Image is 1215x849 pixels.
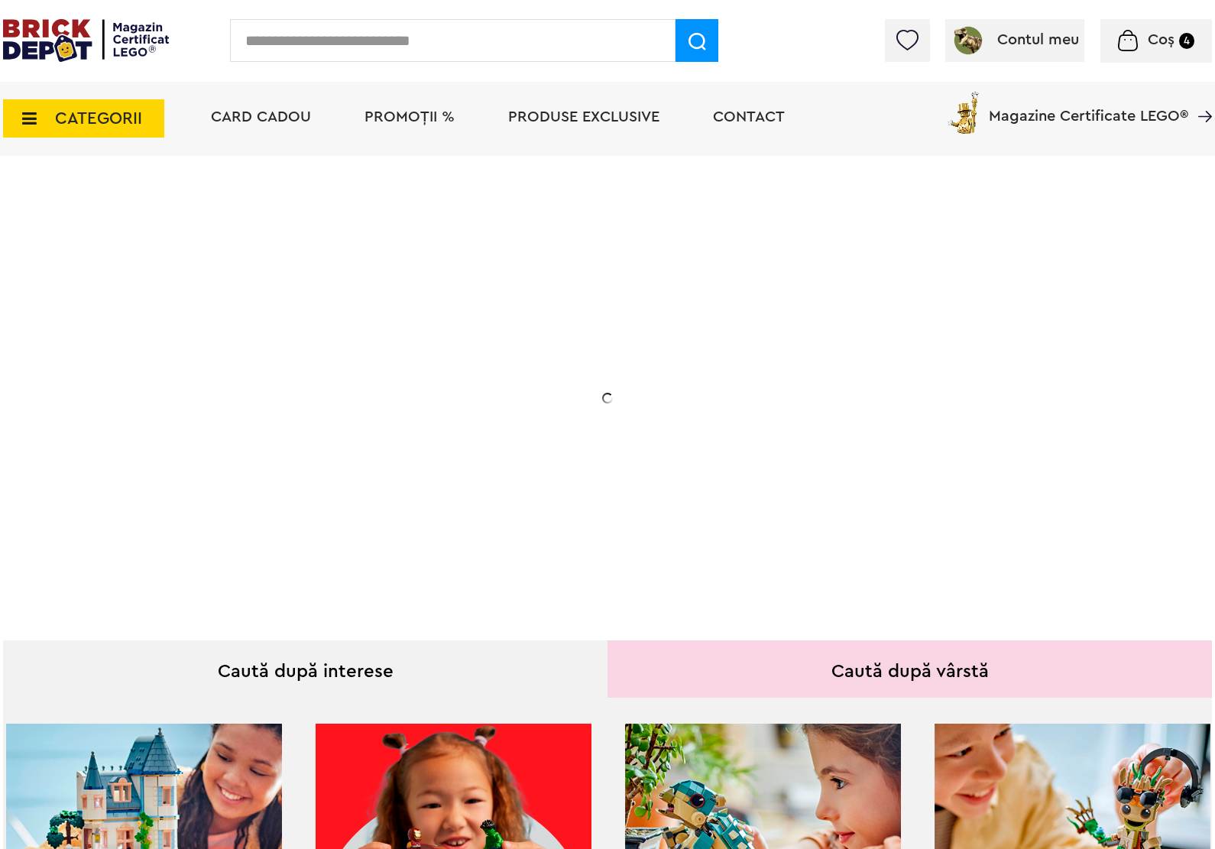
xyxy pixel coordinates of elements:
[112,308,417,363] h1: 20% Reducere!
[989,89,1188,124] span: Magazine Certificate LEGO®
[211,109,311,125] a: Card Cadou
[1188,89,1212,104] a: Magazine Certificate LEGO®
[1148,32,1174,47] span: Coș
[508,109,659,125] a: Produse exclusive
[3,640,607,698] div: Caută după interese
[713,109,785,125] a: Contact
[997,32,1079,47] span: Contul meu
[364,109,455,125] a: PROMOȚII %
[607,640,1212,698] div: Caută după vârstă
[55,110,142,127] span: CATEGORII
[951,32,1079,47] a: Contul meu
[112,378,417,442] h2: La două seturi LEGO de adulți achiziționate din selecție! În perioada 12 - [DATE]!
[112,477,417,496] div: Explorează
[1179,33,1194,49] small: 4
